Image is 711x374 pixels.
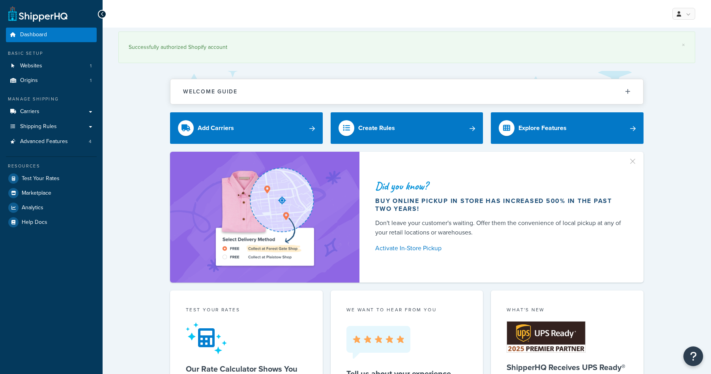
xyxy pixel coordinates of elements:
a: Websites1 [6,59,97,73]
div: Basic Setup [6,50,97,57]
a: Origins1 [6,73,97,88]
div: Explore Features [518,123,567,134]
a: Help Docs [6,215,97,229]
span: 4 [89,138,92,145]
a: Dashboard [6,28,97,42]
a: Advanced Features4 [6,134,97,149]
a: Test Your Rates [6,171,97,186]
button: Open Resource Center [683,346,703,366]
span: Carriers [20,108,39,115]
div: Resources [6,163,97,169]
h2: Welcome Guide [183,89,238,95]
div: Add Carriers [198,123,234,134]
a: Create Rules [331,112,483,144]
span: 1 [90,63,92,69]
li: Origins [6,73,97,88]
li: Advanced Features [6,134,97,149]
p: we want to hear from you [346,306,468,313]
div: Manage Shipping [6,96,97,102]
div: Create Rules [358,123,395,134]
div: Successfully authorized Shopify account [129,42,685,53]
div: Test your rates [186,306,307,315]
a: Activate In-Store Pickup [375,243,625,254]
span: Analytics [22,205,43,211]
span: 1 [90,77,92,84]
li: Websites [6,59,97,73]
a: Add Carriers [170,112,323,144]
a: Analytics [6,201,97,215]
span: Test Your Rates [22,175,60,182]
div: Buy online pickup in store has increased 500% in the past two years! [375,197,625,213]
div: Don't leave your customer's waiting. Offer them the convenience of local pickup at any of your re... [375,218,625,237]
img: ad-shirt-map-b0359fc47e01cab431d101c4b569394f6a03f54285957d908178d52f29eb9668.png [193,164,336,271]
span: Websites [20,63,42,69]
a: Carriers [6,104,97,119]
span: Marketplace [22,190,51,197]
div: Did you know? [375,180,625,192]
button: Welcome Guide [170,79,643,104]
a: × [682,42,685,48]
span: Help Docs [22,219,47,226]
a: Marketplace [6,186,97,200]
a: Explore Features [491,112,644,144]
a: Shipping Rules [6,119,97,134]
span: Dashboard [20,32,47,38]
span: Origins [20,77,38,84]
span: Shipping Rules [20,123,57,130]
span: Advanced Features [20,138,68,145]
div: What's New [507,306,628,315]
